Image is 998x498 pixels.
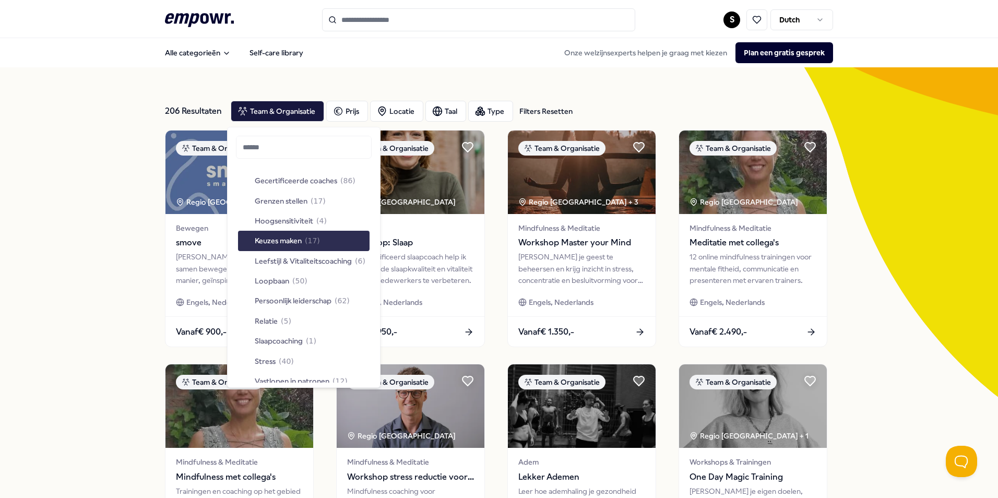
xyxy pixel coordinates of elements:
div: Regio [GEOGRAPHIC_DATA] [690,196,800,208]
span: Vastlopen in patronen [255,375,329,387]
button: Team & Organisatie [231,101,324,122]
img: package image [508,364,656,448]
div: [PERSON_NAME] je geest te beheersen en krijg inzicht in stress, concentratie en besluitvorming vo... [518,251,645,286]
div: 206 Resultaten [165,101,222,122]
span: Keuzes maken [255,235,302,246]
div: [PERSON_NAME] laat medewerkers samen bewegen op een toegankelijke manier, geïnspireerd door topsp... [176,251,303,286]
button: Locatie [370,101,423,122]
span: ( 62 ) [335,295,350,306]
div: Team & Organisatie [176,141,263,156]
a: Self-care library [241,42,312,63]
a: package imageTeam & OrganisatieRegio [GEOGRAPHIC_DATA] + 3Mindfulness & MeditatieWorkshop Master ... [507,130,656,347]
span: ( 86 ) [340,175,355,186]
div: 12 online mindfulness trainingen voor mentale fitheid, communicatie en presenteren met ervaren tr... [690,251,816,286]
span: Engels, Nederlands [529,297,593,308]
button: S [723,11,740,28]
span: Engels, Nederlands [358,297,422,308]
nav: Main [157,42,312,63]
a: package imageTeam & OrganisatieRegio [GEOGRAPHIC_DATA] Mindfulness & MeditatieMeditatie met colle... [679,130,827,347]
div: Team & Organisatie [518,375,605,389]
img: package image [679,364,827,448]
img: package image [337,364,484,448]
span: Mindfulness met collega's [176,470,303,484]
span: Mindfulness & Meditatie [690,222,816,234]
input: Search for products, categories or subcategories [322,8,635,31]
a: package imageTeam & OrganisatieRegio [GEOGRAPHIC_DATA] Bewegensmove[PERSON_NAME] laat medewerkers... [165,130,314,347]
div: Onze welzijnsexperts helpen je graag met kiezen [556,42,833,63]
span: Engels, Nederlands [186,297,251,308]
span: ( 12 ) [332,375,348,387]
span: Hoogsensitiviteit [255,215,313,227]
img: package image [508,131,656,214]
a: package imageTeam & OrganisatieRegio [GEOGRAPHIC_DATA] SlaapWorkshop: SlaapAls gecertificeerd sla... [336,130,485,347]
div: Regio [GEOGRAPHIC_DATA] [347,196,457,208]
span: Grenzen stellen [255,195,307,207]
span: ( 17 ) [311,195,326,207]
span: Engels, Nederlands [700,297,765,308]
span: Mindfulness & Meditatie [518,222,645,234]
span: ( 6 ) [355,255,365,267]
span: ( 5 ) [281,315,291,327]
span: ( 1 ) [306,335,316,347]
span: Slaap [347,222,474,234]
span: Slaapcoaching [255,335,303,347]
span: Vanaf € 900,- [176,325,227,339]
div: Filters Resetten [519,105,573,117]
span: ( 4 ) [316,215,327,227]
button: Taal [425,101,466,122]
span: Meditatie met collega's [690,236,816,250]
iframe: Help Scout Beacon - Open [946,446,977,477]
span: Workshop Master your Mind [518,236,645,250]
img: package image [337,131,484,214]
span: One Day Magic Training [690,470,816,484]
span: Persoonlijk leiderschap [255,295,331,306]
span: Workshops & Trainingen [690,456,816,468]
span: Gecertificeerde coaches [255,175,337,186]
span: Stress [255,355,276,367]
img: package image [165,364,313,448]
span: Bewegen [176,222,303,234]
span: ( 50 ) [292,275,307,287]
span: Workshop stress reductie voor bedrijven [347,470,474,484]
span: Lekker Ademen [518,470,645,484]
span: Mindfulness & Meditatie [347,456,474,468]
span: Relatie [255,315,278,327]
span: Adem [518,456,645,468]
div: Team & Organisatie [176,375,263,389]
span: Leefstijl & Vitaliteitscoaching [255,255,352,267]
span: Loopbaan [255,275,289,287]
div: Regio [GEOGRAPHIC_DATA] + 3 [518,196,638,208]
div: Team & Organisatie [690,375,777,389]
span: ( 40 ) [279,355,294,367]
span: ( 17 ) [305,235,320,246]
button: Plan een gratis gesprek [735,42,833,63]
span: Mindfulness & Meditatie [176,456,303,468]
img: package image [165,131,313,214]
div: Regio [GEOGRAPHIC_DATA] [176,196,286,208]
div: Team & Organisatie [518,141,605,156]
div: Als gecertificeerd slaapcoach help ik bedrijven de slaapkwaliteit en vitaliteit van hun medewerke... [347,251,474,286]
div: Team & Organisatie [347,375,434,389]
div: Team & Organisatie [690,141,777,156]
span: Workshop: Slaap [347,236,474,250]
div: Team & Organisatie [347,141,434,156]
button: Prijs [326,101,368,122]
div: Regio [GEOGRAPHIC_DATA] [347,430,457,442]
div: Regio [GEOGRAPHIC_DATA] + 1 [690,430,809,442]
div: Suggestions [236,165,372,383]
span: Vanaf € 1.350,- [518,325,574,339]
span: smove [176,236,303,250]
button: Type [468,101,513,122]
img: package image [679,131,827,214]
button: Alle categorieën [157,42,239,63]
span: Vanaf € 2.490,- [690,325,747,339]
